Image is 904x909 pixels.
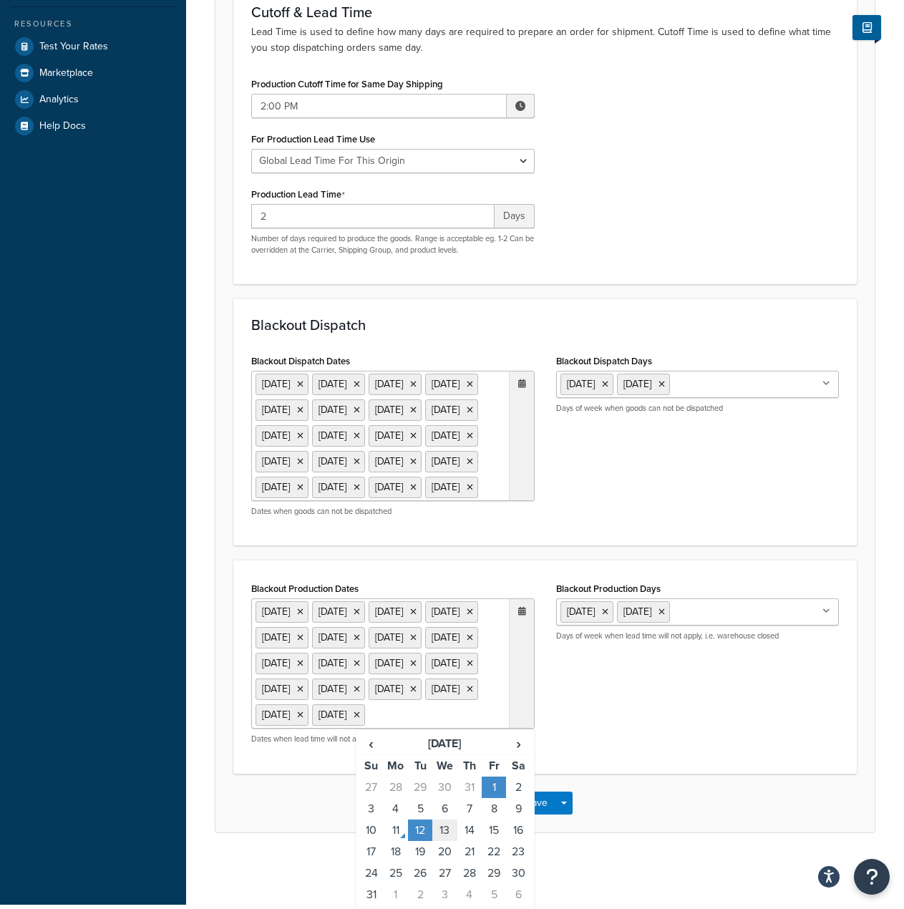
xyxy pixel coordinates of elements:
[251,189,345,200] label: Production Lead Time
[384,777,408,798] td: 28
[506,820,530,841] td: 16
[408,884,432,905] td: 2
[425,477,478,498] li: [DATE]
[425,451,478,472] li: [DATE]
[312,374,365,395] li: [DATE]
[251,79,443,89] label: Production Cutoff Time for Same Day Shipping
[384,798,408,820] td: 4
[457,777,482,798] td: 31
[39,94,79,106] span: Analytics
[556,631,840,641] p: Days of week when lead time will not apply, i.e. warehouse closed
[359,884,384,905] td: 31
[256,399,308,421] li: [DATE]
[312,477,365,498] li: [DATE]
[312,425,365,447] li: [DATE]
[39,120,86,132] span: Help Docs
[457,862,482,884] td: 28
[432,820,457,841] td: 13
[556,403,840,414] p: Days of week when goods can not be dispatched
[384,841,408,862] td: 18
[623,376,651,392] span: [DATE]
[408,820,432,841] td: 12
[251,734,535,744] p: Dates when lead time will not apply, i.e. warehouse closed
[312,627,365,648] li: [DATE]
[482,798,506,820] td: 8
[482,777,506,798] td: 1
[425,425,478,447] li: [DATE]
[256,679,308,700] li: [DATE]
[567,376,595,392] span: [DATE]
[312,601,365,623] li: [DATE]
[369,601,422,623] li: [DATE]
[506,841,530,862] td: 23
[457,798,482,820] td: 7
[256,451,308,472] li: [DATE]
[312,653,365,674] li: [DATE]
[432,798,457,820] td: 6
[425,627,478,648] li: [DATE]
[256,477,308,498] li: [DATE]
[369,374,422,395] li: [DATE]
[854,859,890,895] button: Open Resource Center
[256,653,308,674] li: [DATE]
[408,862,432,884] td: 26
[312,451,365,472] li: [DATE]
[359,755,384,777] th: Su
[457,841,482,862] td: 21
[39,67,93,79] span: Marketplace
[384,755,408,777] th: Mo
[256,704,308,726] li: [DATE]
[369,451,422,472] li: [DATE]
[425,653,478,674] li: [DATE]
[369,477,422,498] li: [DATE]
[359,862,384,884] td: 24
[482,884,506,905] td: 5
[312,399,365,421] li: [DATE]
[256,374,308,395] li: [DATE]
[384,862,408,884] td: 25
[11,18,175,30] div: Resources
[384,884,408,905] td: 1
[384,820,408,841] td: 11
[39,41,108,53] span: Test Your Rates
[556,583,661,594] label: Blackout Production Days
[11,34,175,59] a: Test Your Rates
[11,60,175,86] li: Marketplace
[369,653,422,674] li: [DATE]
[506,884,530,905] td: 6
[251,134,375,145] label: For Production Lead Time Use
[425,399,478,421] li: [DATE]
[457,884,482,905] td: 4
[11,87,175,112] a: Analytics
[432,755,457,777] th: We
[312,679,365,700] li: [DATE]
[360,734,383,754] span: ‹
[506,755,530,777] th: Sa
[457,755,482,777] th: Th
[517,792,556,815] button: Save
[507,734,530,754] span: ›
[256,627,308,648] li: [DATE]
[432,777,457,798] td: 30
[359,777,384,798] td: 27
[251,4,839,20] h3: Cutoff & Lead Time
[506,798,530,820] td: 9
[408,755,432,777] th: Tu
[11,113,175,139] a: Help Docs
[408,777,432,798] td: 29
[852,15,881,40] button: Show Help Docs
[312,704,365,726] li: [DATE]
[623,604,651,619] span: [DATE]
[256,425,308,447] li: [DATE]
[251,356,350,366] label: Blackout Dispatch Dates
[256,601,308,623] li: [DATE]
[408,798,432,820] td: 5
[482,755,506,777] th: Fr
[567,604,595,619] span: [DATE]
[369,399,422,421] li: [DATE]
[359,841,384,862] td: 17
[425,374,478,395] li: [DATE]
